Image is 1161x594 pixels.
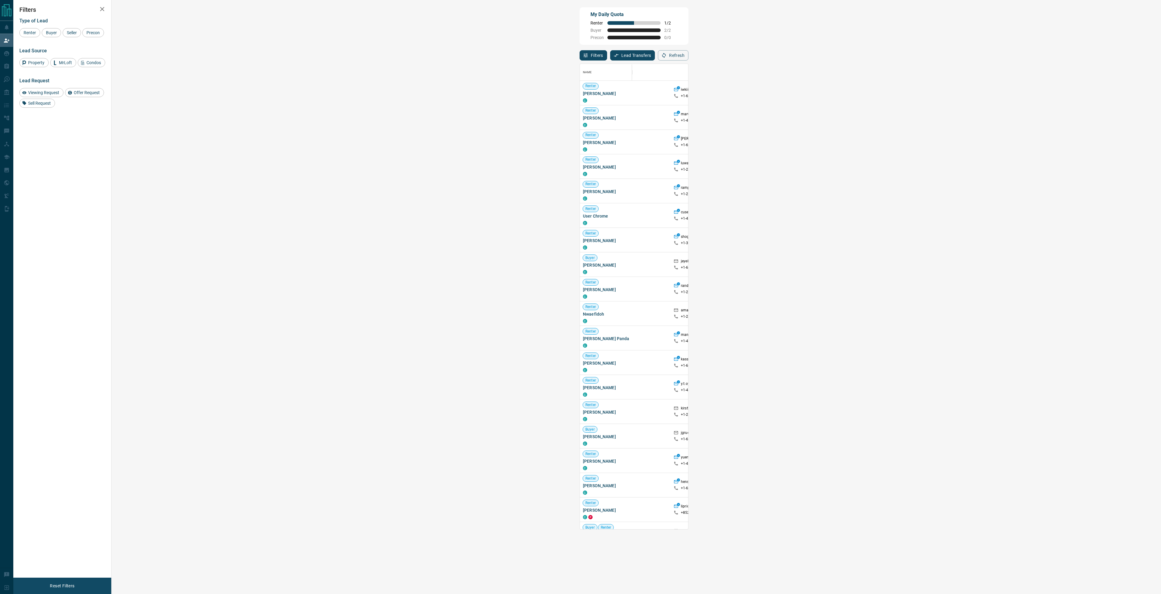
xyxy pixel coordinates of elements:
span: 2 / 2 [664,28,678,33]
span: [PERSON_NAME] [583,139,668,146]
div: condos.ca [583,221,587,225]
span: [PERSON_NAME] [583,115,668,121]
span: Viewing Request [26,90,61,95]
div: Viewing Request [19,88,63,97]
div: condos.ca [583,466,587,470]
button: Filters [580,50,607,61]
span: Renter [583,402,598,408]
span: Renter [598,525,614,530]
span: Buyer [583,427,597,432]
span: Renter [590,21,604,25]
p: +1- 64774073xx [681,363,707,368]
p: +1- 64733433xx [681,143,707,148]
span: [PERSON_NAME] [583,507,668,513]
div: Name [583,64,592,81]
span: Renter [583,353,598,359]
h2: Filters [19,6,105,13]
p: marwa.alkufaisxx@x [681,112,716,118]
div: condos.ca [583,172,587,176]
span: Renter [583,108,598,113]
span: Condos [84,60,103,65]
span: [PERSON_NAME] [583,238,668,244]
span: Renter [21,30,38,35]
span: 1 / 2 [664,21,678,25]
div: condos.ca [583,392,587,397]
span: [PERSON_NAME] [583,262,668,268]
span: Offer Request [72,90,102,95]
span: Buyer [44,30,59,35]
span: User Chrome [583,213,668,219]
span: [PERSON_NAME] [583,164,668,170]
p: rampurxx@x [681,185,702,192]
p: cuser07xx@x [681,210,703,216]
span: Nwaefidoh [583,311,668,317]
p: +1- 64799645xx [681,265,707,270]
p: randomkaixx@x [681,283,708,290]
p: +1- 28967344xx [681,290,707,295]
span: [PERSON_NAME] [583,409,668,415]
div: Buyer [42,28,61,37]
span: [PERSON_NAME] [583,287,668,293]
p: olyakh20xx@x [681,528,705,535]
p: +852- 542178xx [681,510,707,515]
div: Sell Request [19,99,55,108]
span: [PERSON_NAME] Panda [583,336,668,342]
span: MrLoft [57,60,74,65]
p: +1- 28992757xx [681,314,707,319]
span: Renter [583,206,598,212]
p: amarachichijoxx@x [681,308,714,314]
span: Renter [583,451,598,457]
span: Renter [583,329,598,334]
div: condos.ca [583,343,587,348]
div: condos.ca [583,319,587,323]
span: Lead Request [19,78,49,84]
div: condos.ca [583,147,587,152]
span: Seller [65,30,79,35]
div: MrLoft [50,58,76,67]
span: [PERSON_NAME] [583,434,668,440]
div: Renter [19,28,40,37]
p: kirstencampaxx@x [681,406,713,412]
p: +1- 22634402xx [681,412,707,417]
span: [PERSON_NAME] [583,189,668,195]
span: Sell Request [26,101,53,106]
div: condos.ca [583,417,587,421]
p: +1- 64744832xx [681,437,707,442]
span: Precon [590,35,604,40]
span: Renter [583,84,598,89]
span: Precon [84,30,102,35]
p: +1- 64746300xx [681,94,707,99]
p: luwamtekestexx@x [681,161,713,167]
div: condos.ca [583,98,587,103]
div: condos.ca [583,515,587,519]
span: Renter [583,378,598,383]
div: condos.ca [583,196,587,201]
p: lipricxx@x [681,504,698,510]
span: Type of Lead [19,18,48,24]
p: iwkiixx@x [681,87,697,94]
p: +1- 23688033xx [681,167,707,172]
div: Property [19,58,49,67]
div: condos.ca [583,245,587,250]
div: Name [580,64,671,81]
p: jeyel02xx@x [681,259,701,265]
p: +1- 22624678xx [681,192,707,197]
span: Renter [583,500,598,506]
div: Seller [63,28,81,37]
p: shogs6xx@x [681,234,702,241]
span: Renter [583,476,598,481]
p: +1- 43776682xx [681,461,707,466]
p: [PERSON_NAME].ng20xx@x [681,136,727,143]
div: condos.ca [583,294,587,299]
p: +1- 41690256xx [681,388,707,393]
p: kassabxx@x [681,357,702,363]
p: My Daily Quota [590,11,678,18]
div: Offer Request [65,88,104,97]
span: Property [26,60,47,65]
span: Renter [583,280,598,285]
span: Buyer [590,28,604,33]
span: Renter [583,133,598,138]
span: [PERSON_NAME] [583,385,668,391]
div: Condos [78,58,105,67]
span: Renter [583,182,598,187]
